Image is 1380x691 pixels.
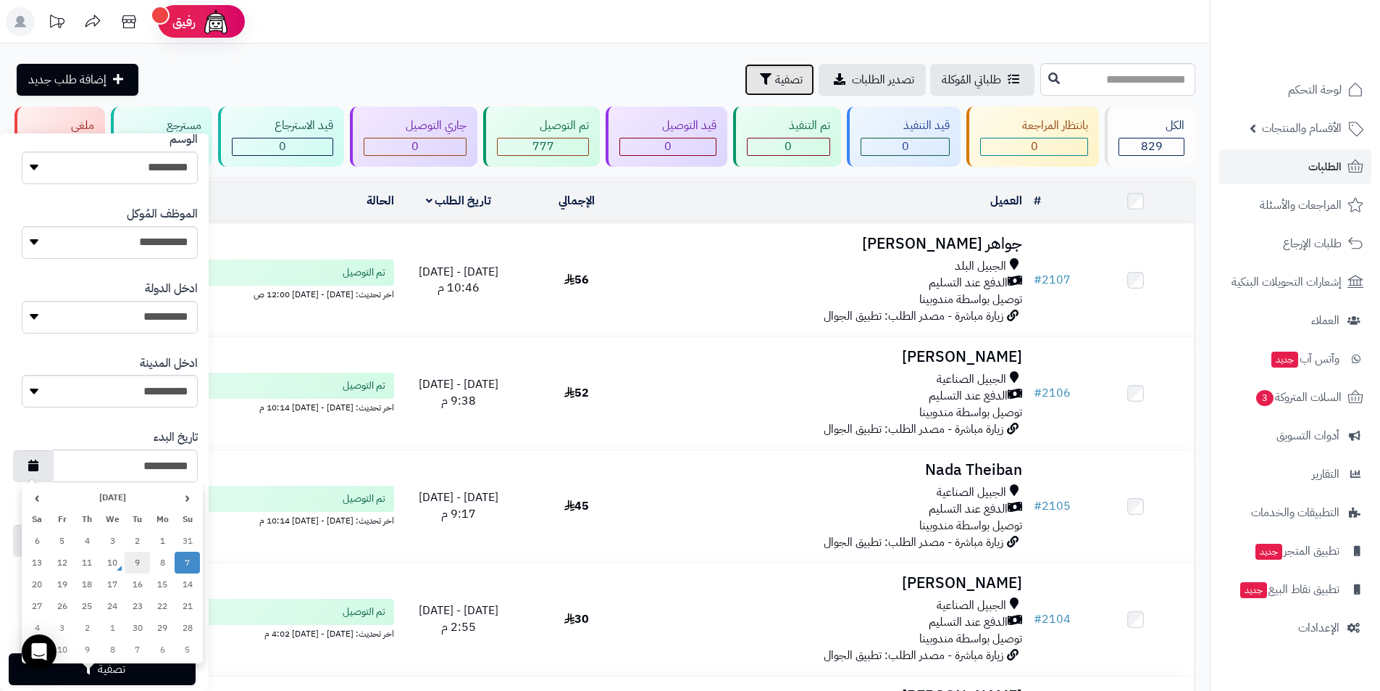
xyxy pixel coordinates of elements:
[75,639,100,661] td: 9
[641,575,1022,592] h3: [PERSON_NAME]
[919,404,1022,421] span: توصيل بواسطة مندوبينا
[419,263,498,297] span: [DATE] - [DATE] 10:46 م
[929,614,1008,631] span: الدفع عند التسليم
[150,574,175,595] td: 15
[1270,349,1339,369] span: وآتس آب
[75,530,100,552] td: 4
[232,117,333,134] div: قيد الاسترجاع
[172,13,196,30] span: رفيق
[664,138,672,155] span: 0
[175,487,200,508] th: ‹
[127,206,198,223] label: الموظف المُوكل
[747,117,831,134] div: تم التنفيذ
[1219,534,1371,568] a: تطبيق المتجرجديد
[1219,572,1371,607] a: تطبيق نقاط البيعجديد
[125,639,150,661] td: 7
[1219,226,1371,261] a: طلبات الإرجاع
[50,595,75,617] td: 26
[919,517,1022,534] span: توصيل بواسطة مندوبينا
[150,530,175,552] td: 1
[50,617,75,639] td: 3
[100,530,125,552] td: 3
[1271,352,1298,368] span: جديد
[564,611,589,628] span: 30
[1219,342,1371,376] a: وآتس آبجديد
[619,117,716,134] div: قيد التوصيل
[902,138,909,155] span: 0
[1231,272,1342,292] span: إشعارات التحويلات البنكية
[919,630,1022,647] span: توصيل بواسطة مندوبينا
[980,117,1089,134] div: بانتظار المراجعة
[929,501,1008,518] span: الدفع عند التسليم
[343,265,385,280] span: تم التوصيل
[50,639,75,661] td: 10
[108,107,216,167] a: مسترجع 0
[1034,611,1042,628] span: #
[201,7,230,36] img: ai-face.png
[861,138,949,155] div: 0
[145,281,198,297] label: ادخل الدولة
[75,552,100,574] td: 11
[215,107,347,167] a: قيد الاسترجاع 0
[50,487,175,508] th: [DATE]
[25,617,50,639] td: 4
[824,647,1003,664] span: زيارة مباشرة - مصدر الطلب: تطبيق الجوال
[1219,380,1371,415] a: السلات المتروكة3
[1298,618,1339,638] span: الإعدادات
[1255,544,1282,560] span: جديد
[411,138,419,155] span: 0
[1308,157,1342,177] span: الطلبات
[1312,464,1339,484] span: التقارير
[963,107,1103,167] a: بانتظار المراجعة 0
[1262,118,1342,138] span: الأقسام والمنتجات
[919,291,1022,308] span: توصيل بواسطة مندوبينا
[426,192,492,210] a: تاريخ الطلب
[175,530,200,552] td: 31
[1034,271,1042,289] span: #
[25,574,50,595] td: 20
[100,508,125,530] th: We
[364,138,467,155] div: 0
[937,484,1006,501] span: الجبيل الصناعية
[1255,387,1342,407] span: السلات المتروكة
[75,595,100,617] td: 25
[22,634,57,669] div: Open Intercom Messenger
[150,639,175,661] td: 6
[170,131,198,148] label: الوسم
[125,552,150,574] td: 9
[1219,495,1371,530] a: التطبيقات والخدمات
[1219,611,1371,645] a: الإعدادات
[279,138,286,155] span: 0
[937,597,1006,614] span: الجبيل الصناعية
[150,508,175,530] th: Mo
[532,138,554,155] span: 777
[9,653,196,685] button: تصفية
[745,64,814,96] button: تصفية
[498,138,588,155] div: 777
[564,497,589,515] span: 45
[25,552,50,574] td: 13
[100,595,125,617] td: 24
[28,117,94,134] div: ملغي
[125,595,150,617] td: 23
[1240,582,1267,598] span: جديد
[1118,117,1184,134] div: الكل
[1034,384,1071,402] a: #2106
[419,602,498,636] span: [DATE] - [DATE] 2:55 م
[50,574,75,595] td: 19
[419,376,498,410] span: [DATE] - [DATE] 9:38 م
[25,530,50,552] td: 6
[785,138,792,155] span: 0
[100,552,125,574] td: 10
[175,508,200,530] th: Su
[1283,233,1342,254] span: طلبات الإرجاع
[100,574,125,595] td: 17
[641,349,1022,365] h3: [PERSON_NAME]
[1219,265,1371,299] a: إشعارات التحويلات البنكية
[559,192,595,210] a: الإجمالي
[125,617,150,639] td: 30
[775,71,803,88] span: تصفية
[497,117,589,134] div: تم التوصيل
[1034,271,1071,289] a: #2107
[929,388,1008,405] span: الدفع عند التسليم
